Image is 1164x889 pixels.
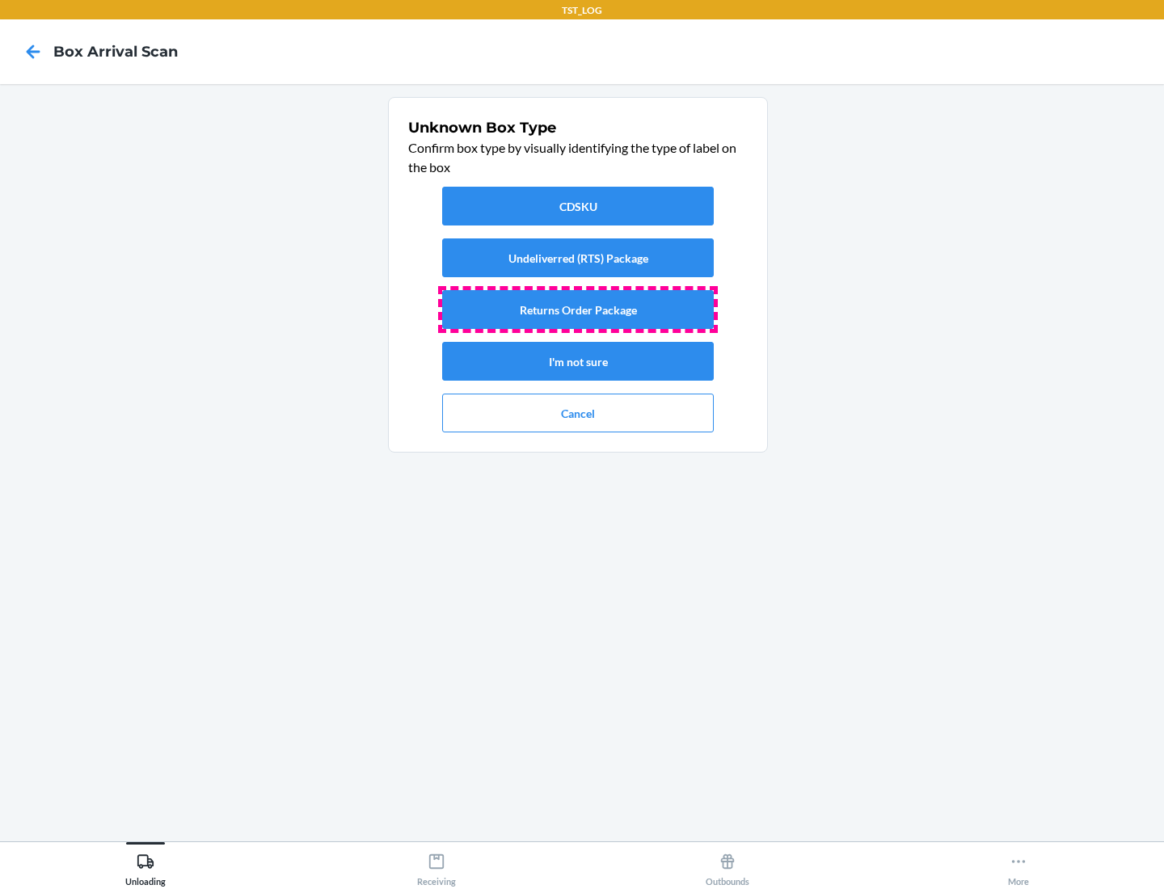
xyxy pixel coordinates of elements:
[125,846,166,887] div: Unloading
[53,41,178,62] h4: Box Arrival Scan
[873,842,1164,887] button: More
[582,842,873,887] button: Outbounds
[417,846,456,887] div: Receiving
[442,342,714,381] button: I'm not sure
[1008,846,1029,887] div: More
[442,394,714,432] button: Cancel
[706,846,749,887] div: Outbounds
[442,290,714,329] button: Returns Order Package
[408,138,748,177] p: Confirm box type by visually identifying the type of label on the box
[562,3,602,18] p: TST_LOG
[442,238,714,277] button: Undeliverred (RTS) Package
[291,842,582,887] button: Receiving
[442,187,714,225] button: CDSKU
[408,117,748,138] h1: Unknown Box Type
